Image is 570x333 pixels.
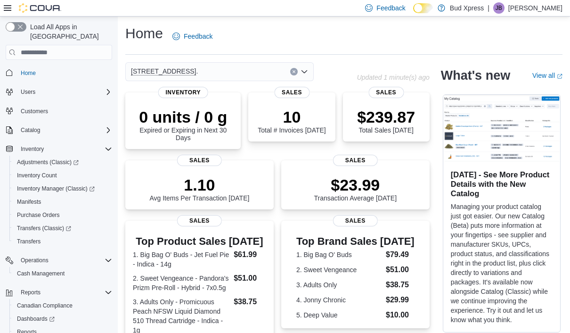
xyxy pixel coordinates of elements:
span: Transfers (Classic) [17,225,71,232]
button: Clear input [290,68,298,75]
span: Inventory [17,143,112,155]
span: Inventory Count [13,170,112,181]
button: Cash Management [9,267,116,280]
button: Users [2,85,116,99]
dt: 3. Adults Only [296,280,382,290]
span: Canadian Compliance [13,300,112,311]
span: Cash Management [13,268,112,279]
a: Dashboards [13,313,58,325]
span: Home [21,69,36,77]
div: Avg Items Per Transaction [DATE] [149,175,249,202]
a: Inventory Manager (Classic) [13,183,98,194]
a: View allExternal link [532,72,562,79]
span: Inventory [21,145,44,153]
p: | [488,2,489,14]
span: Manifests [17,198,41,206]
span: Feedback [376,3,405,13]
span: Dark Mode [413,13,414,14]
div: Transaction Average [DATE] [314,175,397,202]
div: Expired or Expiring in Next 30 Days [133,108,233,142]
dt: 1. Big Bag O' Buds - Jet Fuel Pie - Indica - 14g [133,250,230,269]
dd: $29.99 [386,294,415,306]
dt: 2. Sweet Vengeance - Pandora's Prizm Pre-Roll - Hybrid - 7x0.5g [133,274,230,292]
dd: $38.75 [234,296,266,308]
a: Cash Management [13,268,68,279]
p: [PERSON_NAME] [508,2,562,14]
span: Load All Apps in [GEOGRAPHIC_DATA] [26,22,112,41]
div: Total Sales [DATE] [357,108,415,134]
span: Transfers [17,238,41,245]
a: Manifests [13,196,45,208]
p: $23.99 [314,175,397,194]
dd: $79.49 [386,249,415,260]
a: Adjustments (Classic) [9,156,116,169]
button: Catalog [2,124,116,137]
span: Home [17,67,112,78]
span: Inventory Manager (Classic) [13,183,112,194]
span: Sales [333,155,377,166]
a: Adjustments (Classic) [13,157,82,168]
button: Manifests [9,195,116,208]
dt: 4. Jonny Chronic [296,295,382,305]
span: Purchase Orders [13,209,112,221]
span: Adjustments (Classic) [17,158,79,166]
span: JB [496,2,502,14]
span: Customers [17,105,112,117]
dt: 5. Deep Value [296,310,382,320]
span: Cash Management [17,270,65,277]
a: Inventory Count [13,170,61,181]
span: Reports [21,289,41,296]
dd: $38.75 [386,279,415,291]
a: Purchase Orders [13,209,64,221]
span: Feedback [184,32,212,41]
dt: 1. Big Bag O' Buds [296,250,382,259]
span: . [131,66,198,77]
span: Sales [177,155,221,166]
p: Updated 1 minute(s) ago [357,74,430,81]
a: Transfers [13,236,44,247]
a: Inventory Manager (Classic) [9,182,116,195]
span: Canadian Compliance [17,302,73,309]
p: 1.10 [149,175,249,194]
p: Managing your product catalog just got easier. Our new Catalog (Beta) puts more information at yo... [451,202,553,325]
input: Dark Mode [413,3,433,13]
span: Adjustments (Classic) [13,157,112,168]
span: Dashboards [13,313,112,325]
span: Transfers [13,236,112,247]
dd: $51.00 [386,264,415,275]
span: Operations [17,255,112,266]
a: Customers [17,106,52,117]
svg: External link [557,74,562,79]
p: $239.87 [357,108,415,126]
span: Inventory Count [17,172,57,179]
span: Reports [17,287,112,298]
h3: Top Product Sales [DATE] [133,236,266,247]
p: Bud Xpress [450,2,484,14]
button: Inventory Count [9,169,116,182]
button: Inventory [17,143,48,155]
button: Reports [17,287,44,298]
span: Catalog [21,126,40,134]
a: Home [17,67,40,79]
a: Canadian Compliance [13,300,76,311]
p: 10 [258,108,326,126]
span: Sales [333,215,377,226]
span: Operations [21,257,49,264]
h3: [DATE] - See More Product Details with the New Catalog [451,170,553,198]
button: Purchase Orders [9,208,116,222]
button: Transfers [9,235,116,248]
span: Users [17,86,112,98]
span: Customers [21,108,48,115]
span: Sales [177,215,221,226]
button: Operations [2,254,116,267]
span: Manifests [13,196,112,208]
div: Total # Invoices [DATE] [258,108,326,134]
a: Transfers (Classic) [9,222,116,235]
dd: $10.00 [386,309,415,321]
span: Users [21,88,35,96]
dt: 2. Sweet Vengeance [296,265,382,275]
button: Users [17,86,39,98]
img: Cova [19,3,61,13]
h1: Home [125,24,163,43]
span: Sales [274,87,309,98]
